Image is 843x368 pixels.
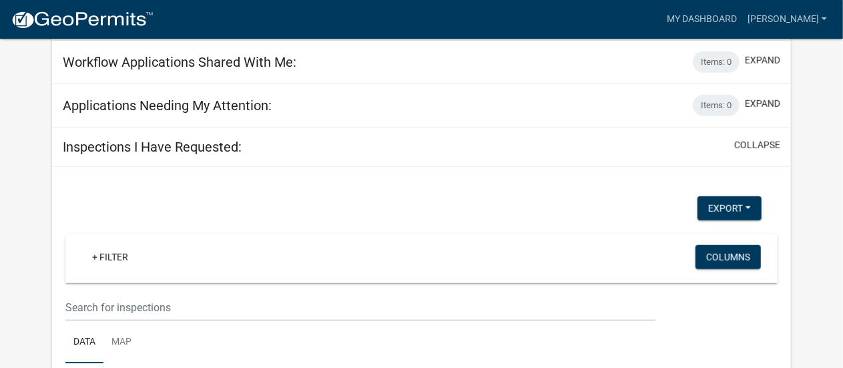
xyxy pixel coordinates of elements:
a: [PERSON_NAME] [742,7,832,32]
a: My Dashboard [661,7,742,32]
div: Items: 0 [693,95,740,116]
button: Columns [695,245,761,269]
h5: Applications Needing My Attention: [63,98,272,114]
h5: Workflow Applications Shared With Me: [63,54,296,70]
button: collapse [734,138,780,152]
button: expand [745,97,780,111]
input: Search for inspections [65,294,655,321]
button: Export [697,196,762,220]
a: + Filter [81,245,139,269]
div: Items: 0 [693,51,740,73]
h5: Inspections I Have Requested: [63,139,242,155]
button: expand [745,53,780,67]
a: Data [65,321,103,364]
a: Map [103,321,139,364]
